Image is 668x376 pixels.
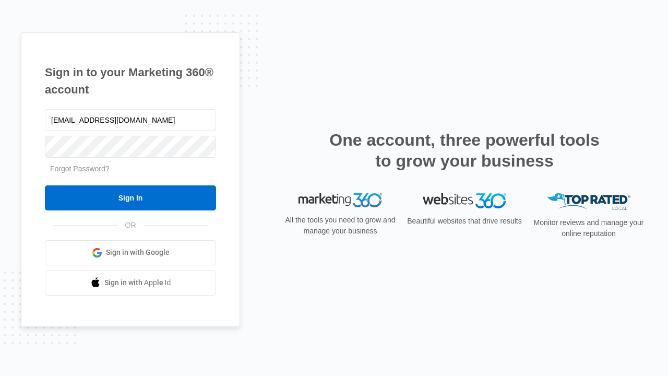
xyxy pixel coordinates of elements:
[45,240,216,265] a: Sign in with Google
[45,271,216,296] a: Sign in with Apple Id
[406,216,523,227] p: Beautiful websites that drive results
[50,164,110,173] a: Forgot Password?
[423,193,506,208] img: Websites 360
[45,185,216,210] input: Sign In
[104,277,171,288] span: Sign in with Apple Id
[530,217,647,239] p: Monitor reviews and manage your online reputation
[118,220,144,231] span: OR
[45,109,216,131] input: Email
[45,64,216,98] h1: Sign in to your Marketing 360® account
[299,193,382,208] img: Marketing 360
[106,247,170,258] span: Sign in with Google
[282,215,399,237] p: All the tools you need to grow and manage your business
[547,193,630,210] img: Top Rated Local
[326,130,603,171] h2: One account, three powerful tools to grow your business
